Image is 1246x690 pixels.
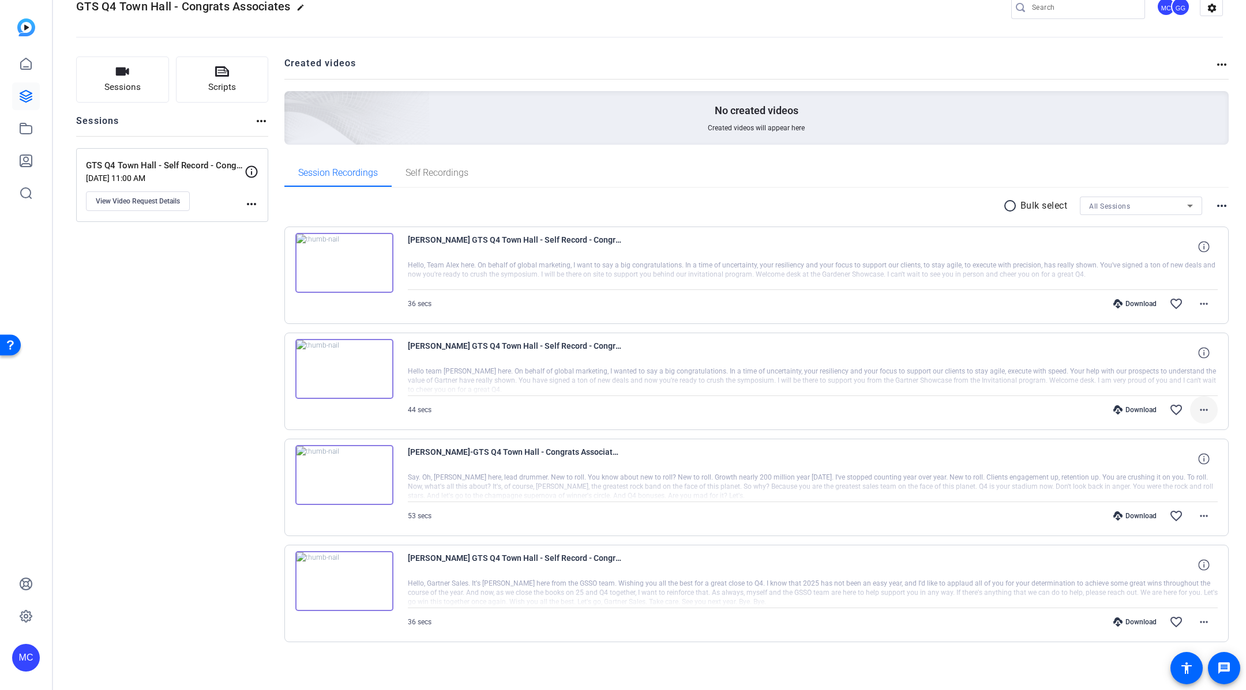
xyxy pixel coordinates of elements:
[1197,403,1211,417] mat-icon: more_horiz
[1108,405,1162,414] div: Download
[1032,1,1136,14] input: Search
[1197,509,1211,523] mat-icon: more_horiz
[1217,661,1231,675] mat-icon: message
[86,159,245,172] p: GTS Q4 Town Hall - Self Record - Congrats Associat
[408,618,431,626] span: 36 secs
[297,3,310,17] mat-icon: edit
[1108,299,1162,308] div: Download
[176,56,269,103] button: Scripts
[12,644,40,672] div: MC
[1108,511,1162,521] div: Download
[17,18,35,36] img: blue-gradient.svg
[1003,199,1020,213] mat-icon: radio_button_unchecked
[1169,615,1183,629] mat-icon: favorite_border
[1197,297,1211,311] mat-icon: more_horiz
[408,233,621,261] span: [PERSON_NAME] GTS Q4 Town Hall - Self Record - Congrats Associat [DATE] 09_02_21
[408,406,431,414] span: 44 secs
[1180,661,1194,675] mat-icon: accessibility
[1108,617,1162,627] div: Download
[408,551,621,579] span: [PERSON_NAME] GTS Q4 Town Hall - Self Record - Congrats Associat [DATE] 17_58_45
[208,81,236,94] span: Scripts
[406,168,468,178] span: Self Recordings
[408,445,621,473] span: [PERSON_NAME]-GTS Q4 Town Hall - Congrats Associates-GTS Q4 Town Hall - Self Record - Congrats As...
[245,197,258,211] mat-icon: more_horiz
[295,445,393,505] img: thumb-nail
[1020,199,1068,213] p: Bulk select
[76,56,169,103] button: Sessions
[1169,509,1183,523] mat-icon: favorite_border
[408,512,431,520] span: 53 secs
[254,114,268,128] mat-icon: more_horiz
[284,56,1215,79] h2: Created videos
[708,123,805,133] span: Created videos will appear here
[1215,58,1229,71] mat-icon: more_horiz
[1089,202,1130,210] span: All Sessions
[295,233,393,293] img: thumb-nail
[408,339,621,367] span: [PERSON_NAME] GTS Q4 Town Hall - Self Record - Congrats Associat [DATE] 08_58_38
[1197,615,1211,629] mat-icon: more_horiz
[295,551,393,611] img: thumb-nail
[298,168,378,178] span: Session Recordings
[86,174,245,183] p: [DATE] 11:00 AM
[86,191,190,211] button: View Video Request Details
[104,81,141,94] span: Sessions
[1169,297,1183,311] mat-icon: favorite_border
[1215,199,1229,213] mat-icon: more_horiz
[96,197,180,206] span: View Video Request Details
[76,114,119,136] h2: Sessions
[295,339,393,399] img: thumb-nail
[715,104,798,118] p: No created videos
[408,300,431,308] span: 36 secs
[1169,403,1183,417] mat-icon: favorite_border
